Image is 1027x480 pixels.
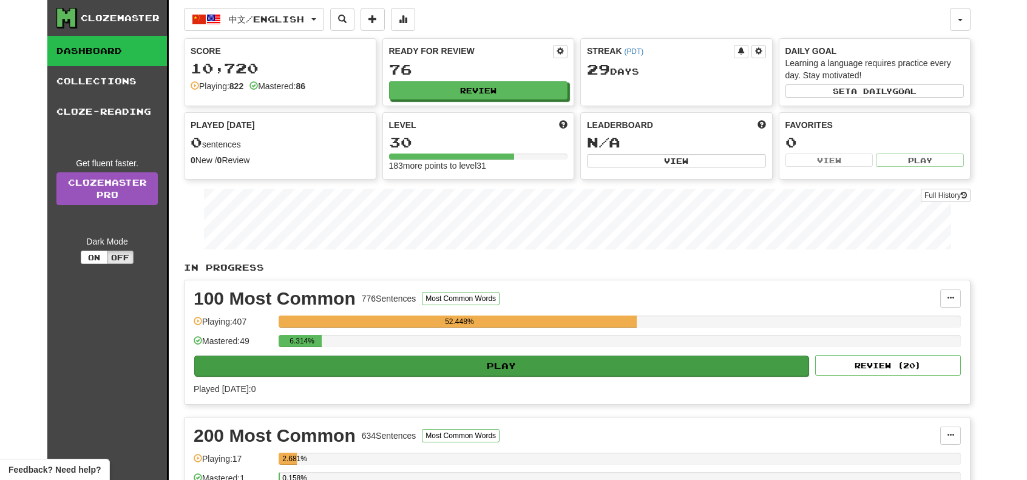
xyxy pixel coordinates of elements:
[194,356,808,376] button: Play
[815,355,961,376] button: Review (20)
[194,384,256,394] span: Played [DATE]: 0
[107,251,134,264] button: Off
[389,135,568,150] div: 30
[587,134,620,150] span: N/A
[624,47,643,56] a: (PDT)
[422,429,500,442] button: Most Common Words
[361,8,385,31] button: Add sentence to collection
[282,453,297,465] div: 2.681%
[56,235,158,248] div: Dark Mode
[194,316,273,336] div: Playing: 407
[229,81,243,91] strong: 822
[47,36,167,66] a: Dashboard
[330,8,354,31] button: Search sentences
[422,292,500,305] button: Most Common Words
[587,119,653,131] span: Leaderboard
[362,292,416,305] div: 776 Sentences
[587,61,610,78] span: 29
[785,84,964,98] button: Seta dailygoal
[785,57,964,81] div: Learning a language requires practice every day. Stay motivated!
[47,96,167,127] a: Cloze-Reading
[191,134,202,150] span: 0
[296,81,305,91] strong: 86
[389,160,568,172] div: 183 more points to level 31
[8,464,101,476] span: Open feedback widget
[389,62,568,77] div: 76
[56,172,158,205] a: ClozemasterPro
[81,251,107,264] button: On
[191,135,370,150] div: sentences
[184,262,971,274] p: In Progress
[194,289,356,308] div: 100 Most Common
[194,427,356,445] div: 200 Most Common
[876,154,964,167] button: Play
[191,154,370,166] div: New / Review
[194,453,273,473] div: Playing: 17
[389,119,416,131] span: Level
[194,335,273,355] div: Mastered: 49
[81,12,160,24] div: Clozemaster
[785,119,964,131] div: Favorites
[587,154,766,167] button: View
[559,119,568,131] span: Score more points to level up
[191,155,195,165] strong: 0
[191,80,243,92] div: Playing:
[282,316,636,328] div: 52.448%
[587,45,734,57] div: Streak
[362,430,416,442] div: 634 Sentences
[47,66,167,96] a: Collections
[587,62,766,78] div: Day s
[217,155,222,165] strong: 0
[758,119,766,131] span: This week in points, UTC
[389,45,554,57] div: Ready for Review
[785,135,964,150] div: 0
[56,157,158,169] div: Get fluent faster.
[191,45,370,57] div: Score
[249,80,305,92] div: Mastered:
[389,81,568,100] button: Review
[785,154,873,167] button: View
[785,45,964,57] div: Daily Goal
[851,87,892,95] span: a daily
[191,61,370,76] div: 10,720
[921,189,971,202] button: Full History
[184,8,324,31] button: 中文/English
[282,335,322,347] div: 6.314%
[191,119,255,131] span: Played [DATE]
[391,8,415,31] button: More stats
[229,14,304,24] span: 中文 / English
